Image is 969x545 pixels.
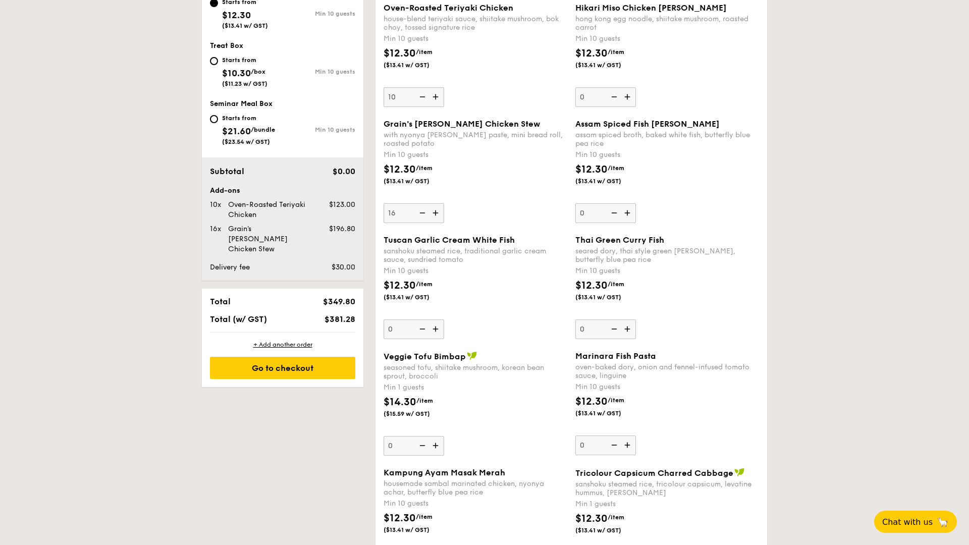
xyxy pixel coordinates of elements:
[206,200,224,210] div: 10x
[575,409,644,417] span: ($13.41 w/ GST)
[384,319,444,339] input: Tuscan Garlic Cream White Fishsanshoku steamed rice, traditional garlic cream sauce, sundried tom...
[937,516,949,528] span: 🦙
[206,224,224,234] div: 16x
[329,200,355,209] span: $123.00
[384,526,452,534] span: ($13.41 w/ GST)
[222,138,270,145] span: ($23.54 w/ GST)
[384,352,466,361] span: Veggie Tofu Bimbap
[606,319,621,339] img: icon-reduce.1d2dbef1.svg
[414,87,429,106] img: icon-reduce.1d2dbef1.svg
[575,119,720,129] span: Assam Spiced Fish [PERSON_NAME]
[575,266,759,276] div: Min 10 guests
[251,68,265,75] span: /box
[384,203,444,223] input: Grain's [PERSON_NAME] Chicken Stewwith nyonya [PERSON_NAME] paste, mini bread roll, roasted potat...
[384,468,505,477] span: Kampung Ayam Masak Merah
[384,235,515,245] span: Tuscan Garlic Cream White Fish
[384,280,416,292] span: $12.30
[210,341,355,349] div: + Add another order
[575,363,759,380] div: oven-baked dory, onion and fennel-infused tomato sauce, linguine
[332,263,355,271] span: $30.00
[224,224,316,254] div: Grain's [PERSON_NAME] Chicken Stew
[734,468,744,477] img: icon-vegan.f8ff3823.svg
[210,263,250,271] span: Delivery fee
[414,319,429,339] img: icon-reduce.1d2dbef1.svg
[429,319,444,339] img: icon-add.58712e84.svg
[608,165,624,172] span: /item
[575,131,759,148] div: assam spiced broth, baked white fish, butterfly blue pea rice
[575,468,733,478] span: Tricolour Capsicum Charred Cabbage
[222,114,275,122] div: Starts from
[210,314,267,324] span: Total (w/ GST)
[621,87,636,106] img: icon-add.58712e84.svg
[384,266,567,276] div: Min 10 guests
[575,499,759,509] div: Min 1 guests
[608,281,624,288] span: /item
[222,80,267,87] span: ($11.23 w/ GST)
[414,436,429,455] img: icon-reduce.1d2dbef1.svg
[575,513,608,525] span: $12.30
[429,436,444,455] img: icon-add.58712e84.svg
[575,396,608,408] span: $12.30
[429,87,444,106] img: icon-add.58712e84.svg
[210,41,243,50] span: Treat Box
[575,235,664,245] span: Thai Green Curry Fish
[414,203,429,223] img: icon-reduce.1d2dbef1.svg
[467,351,477,360] img: icon-vegan.f8ff3823.svg
[575,293,644,301] span: ($13.41 w/ GST)
[210,297,231,306] span: Total
[384,293,452,301] span: ($13.41 w/ GST)
[384,410,452,418] span: ($15.59 w/ GST)
[384,436,444,456] input: Veggie Tofu Bimbapseasoned tofu, shiitake mushroom, korean bean sprout, broccoliMin 1 guests$14.3...
[608,514,624,521] span: /item
[329,225,355,233] span: $196.80
[283,10,355,17] div: Min 10 guests
[384,3,513,13] span: Oven-Roasted Teriyaki Chicken
[621,319,636,339] img: icon-add.58712e84.svg
[384,396,416,408] span: $14.30
[575,47,608,60] span: $12.30
[575,61,644,69] span: ($13.41 w/ GST)
[575,351,656,361] span: Marinara Fish Pasta
[384,247,567,264] div: sanshoku steamed rice, traditional garlic cream sauce, sundried tomato
[416,513,433,520] span: /item
[224,200,316,220] div: Oven-Roasted Teriyaki Chicken
[882,517,933,527] span: Chat with us
[575,150,759,160] div: Min 10 guests
[416,48,433,56] span: /item
[251,126,275,133] span: /bundle
[384,363,567,380] div: seasoned tofu, shiitake mushroom, korean bean sprout, broccoli
[325,314,355,324] span: $381.28
[384,163,416,176] span: $12.30
[575,382,759,392] div: Min 10 guests
[606,203,621,223] img: icon-reduce.1d2dbef1.svg
[222,68,251,79] span: $10.30
[210,357,355,379] div: Go to checkout
[575,480,759,497] div: sanshoku steamed rice, tricolour capsicum, levatine hummus, [PERSON_NAME]
[222,126,251,137] span: $21.60
[621,203,636,223] img: icon-add.58712e84.svg
[210,186,355,196] div: Add-ons
[222,10,251,21] span: $12.30
[210,115,218,123] input: Starts from$21.60/bundle($23.54 w/ GST)Min 10 guests
[384,119,540,129] span: Grain's [PERSON_NAME] Chicken Stew
[283,126,355,133] div: Min 10 guests
[323,297,355,306] span: $349.80
[575,87,636,107] input: Hikari Miso Chicken [PERSON_NAME]hong kong egg noodle, shiitake mushroom, roasted carrotMin 10 gu...
[384,512,416,524] span: $12.30
[608,48,624,56] span: /item
[384,34,567,44] div: Min 10 guests
[429,203,444,223] img: icon-add.58712e84.svg
[575,177,644,185] span: ($13.41 w/ GST)
[210,99,273,108] span: Seminar Meal Box
[575,526,644,534] span: ($13.41 w/ GST)
[384,499,567,509] div: Min 10 guests
[384,177,452,185] span: ($13.41 w/ GST)
[575,203,636,223] input: Assam Spiced Fish [PERSON_NAME]assam spiced broth, baked white fish, butterfly blue pea riceMin 1...
[222,56,267,64] div: Starts from
[384,131,567,148] div: with nyonya [PERSON_NAME] paste, mini bread roll, roasted potato
[384,61,452,69] span: ($13.41 w/ GST)
[575,3,727,13] span: Hikari Miso Chicken [PERSON_NAME]
[575,435,636,455] input: Marinara Fish Pastaoven-baked dory, onion and fennel-infused tomato sauce, linguineMin 10 guests$...
[210,57,218,65] input: Starts from$10.30/box($11.23 w/ GST)Min 10 guests
[210,167,244,176] span: Subtotal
